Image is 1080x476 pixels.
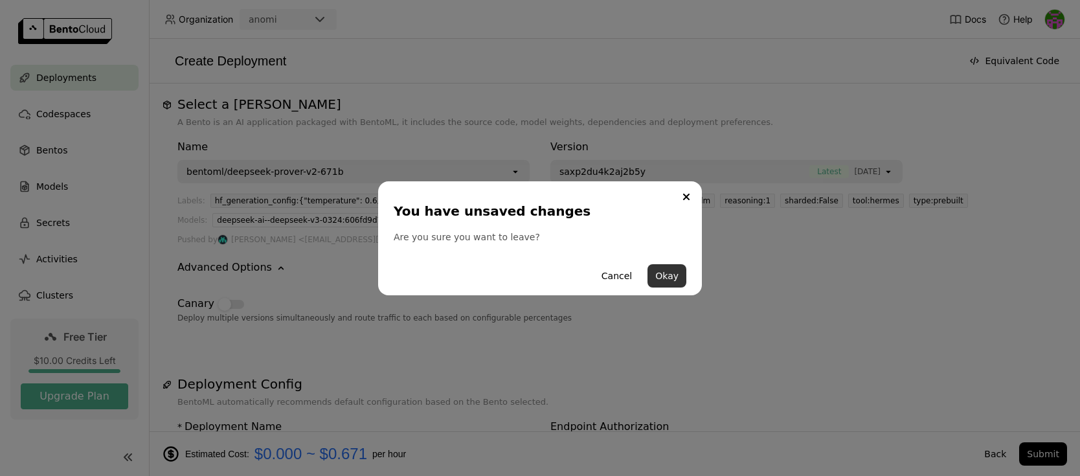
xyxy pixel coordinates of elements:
[594,264,640,288] button: Cancel
[647,264,686,288] button: Okay
[378,181,702,295] div: dialog
[394,231,686,244] div: Are you sure you want to leave?
[679,189,694,205] button: Close
[394,202,681,220] div: You have unsaved changes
